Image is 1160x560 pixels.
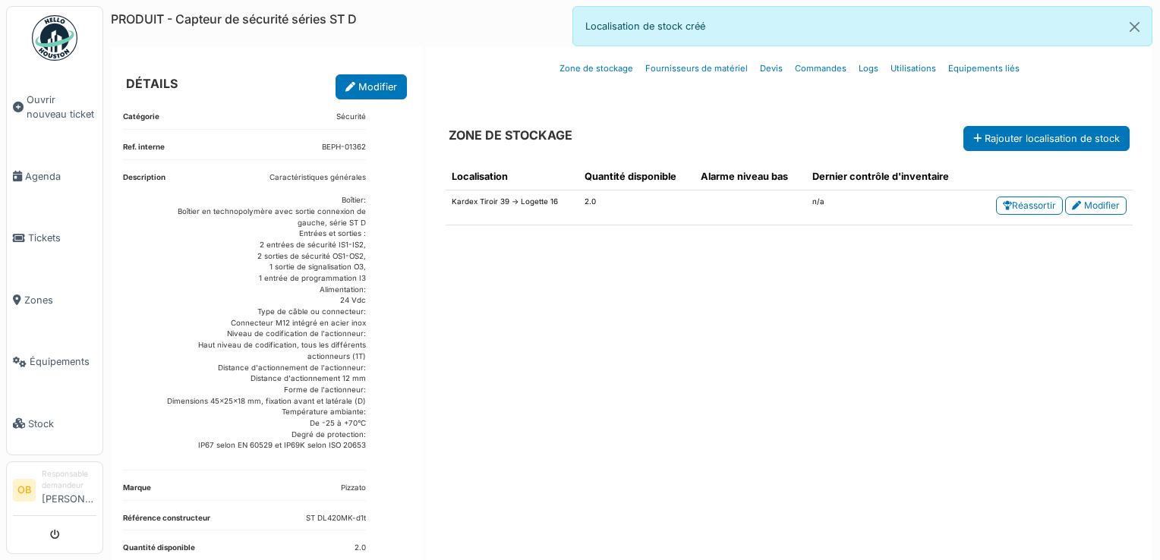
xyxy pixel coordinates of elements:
a: Stock [7,392,102,454]
a: OB Responsable demandeur[PERSON_NAME] [13,468,96,516]
button: Rajouter localisation de stock [963,126,1130,151]
a: Réassortir [996,197,1063,215]
h6: ZONE DE STOCKAGE [449,128,572,143]
li: OB [13,479,36,502]
span: Équipements [30,354,96,369]
span: Tickets [28,231,96,245]
a: Fournisseurs de matériel [639,51,754,87]
a: Devis [754,51,789,87]
dt: Ref. interne [123,142,165,159]
dt: Description [123,172,165,470]
span: Stock [28,417,96,431]
dd: Pizzato [341,483,366,494]
a: Zones [7,269,102,331]
th: Quantité disponible [578,163,695,190]
a: Tickets [7,207,102,269]
a: Utilisations [884,51,942,87]
dd: ST DL420MK-d1t [306,513,366,524]
a: Modifier [1065,197,1127,215]
p: Boîtier: Boîtier en technopolymère avec sortie connexion de gauche, série ST D Entrées et sorties... [165,195,366,451]
li: [PERSON_NAME] [42,468,96,512]
dd: BEPH-01362 [322,142,366,153]
th: Dernier contrôle d'inventaire [806,163,973,190]
a: Logs [853,51,884,87]
h6: DÉTAILS [126,77,178,91]
dt: Marque [123,483,151,500]
span: Zones [24,293,96,307]
div: Localisation de stock créé [572,6,1152,46]
td: n/a [806,190,973,225]
p: Caractéristiques générales [165,172,366,184]
a: Équipements [7,331,102,392]
th: Localisation [446,163,578,190]
span: Ouvrir nouveau ticket [27,93,96,121]
th: Alarme niveau bas [695,163,806,190]
div: Responsable demandeur [42,468,96,492]
dt: Référence constructeur [123,513,210,530]
a: Equipements liés [942,51,1026,87]
a: Agenda [7,146,102,207]
a: Modifier [336,74,407,99]
dd: 2.0 [355,543,366,554]
dt: Catégorie [123,112,159,129]
dd: Sécurité [336,112,366,123]
dt: Quantité disponible [123,543,195,560]
a: Commandes [789,51,853,87]
img: Badge_color-CXgf-gQk.svg [32,15,77,61]
button: Close [1117,7,1152,47]
td: Kardex Tiroir 39 -> Logette 16 [446,190,578,225]
a: Ouvrir nouveau ticket [7,69,102,146]
td: 2.0 [578,190,695,225]
h6: PRODUIT - Capteur de sécurité séries ST D [111,12,357,27]
a: Zone de stockage [553,51,639,87]
span: Agenda [25,169,96,184]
